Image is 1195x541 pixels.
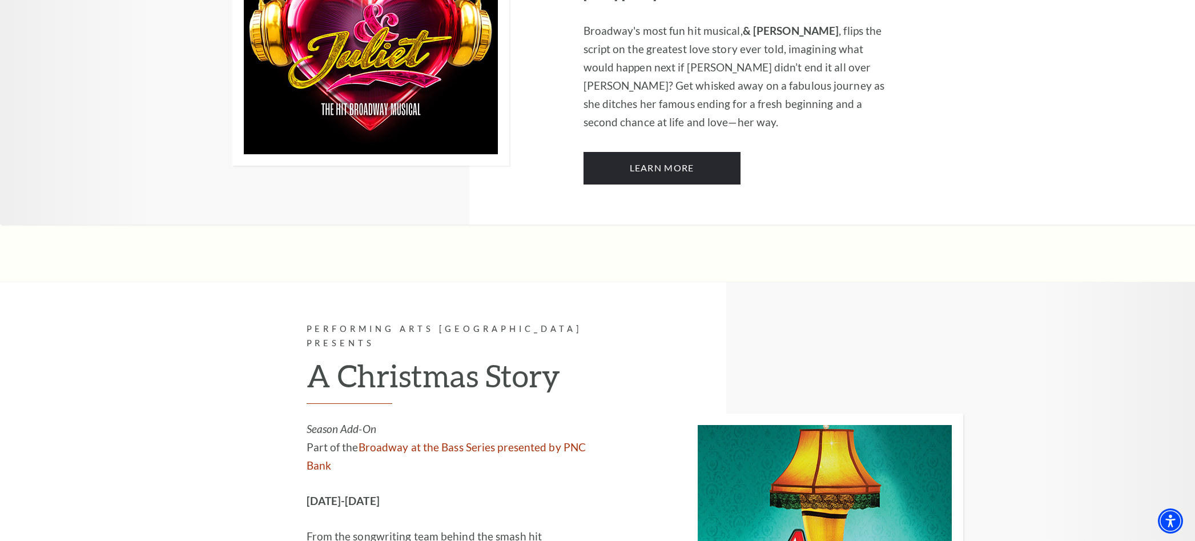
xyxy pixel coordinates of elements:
[307,357,612,404] h2: A Christmas Story
[584,152,741,184] a: Learn More & Juliet
[307,422,376,435] em: Season Add-On
[584,22,889,131] p: Broadway's most fun hit musical, , flips the script on the greatest love story ever told, imagini...
[743,24,839,37] strong: & [PERSON_NAME]
[307,322,612,351] p: Performing Arts [GEOGRAPHIC_DATA] Presents
[307,440,586,472] a: Broadway at the Bass Series presented by PNC Bank
[307,494,380,507] strong: [DATE]-[DATE]
[307,420,612,475] p: Part of the
[1158,508,1183,534] div: Accessibility Menu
